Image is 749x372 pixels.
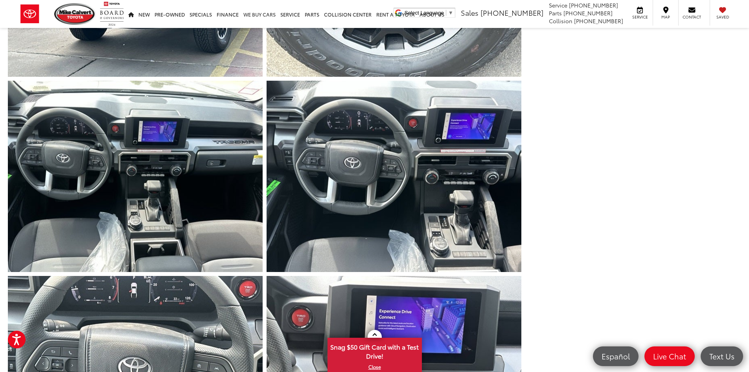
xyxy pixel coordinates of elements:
a: Live Chat [644,346,695,366]
span: Collision [549,17,572,25]
span: ▼ [448,10,453,16]
img: 2025 Toyota Tacoma TRD Off-Road [6,79,265,274]
span: Parts [549,9,562,17]
span: Contact [683,14,701,20]
span: [PHONE_NUMBER] [569,1,618,9]
a: Expand Photo 8 [8,81,263,272]
span: Saved [714,14,731,20]
a: Expand Photo 9 [267,81,521,272]
img: Mike Calvert Toyota [54,3,96,25]
span: Map [657,14,674,20]
span: Text Us [705,351,738,361]
span: Service [631,14,649,20]
img: 2025 Toyota Tacoma TRD Off-Road [264,79,524,274]
span: Español [598,351,634,361]
span: [PHONE_NUMBER] [563,9,613,17]
span: Snag $50 Gift Card with a Test Drive! [328,339,421,363]
a: Text Us [701,346,743,366]
span: [PHONE_NUMBER] [480,7,543,18]
span: Service [549,1,567,9]
span: Live Chat [649,351,690,361]
a: Español [593,346,639,366]
span: [PHONE_NUMBER] [574,17,623,25]
span: Sales [461,7,478,18]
